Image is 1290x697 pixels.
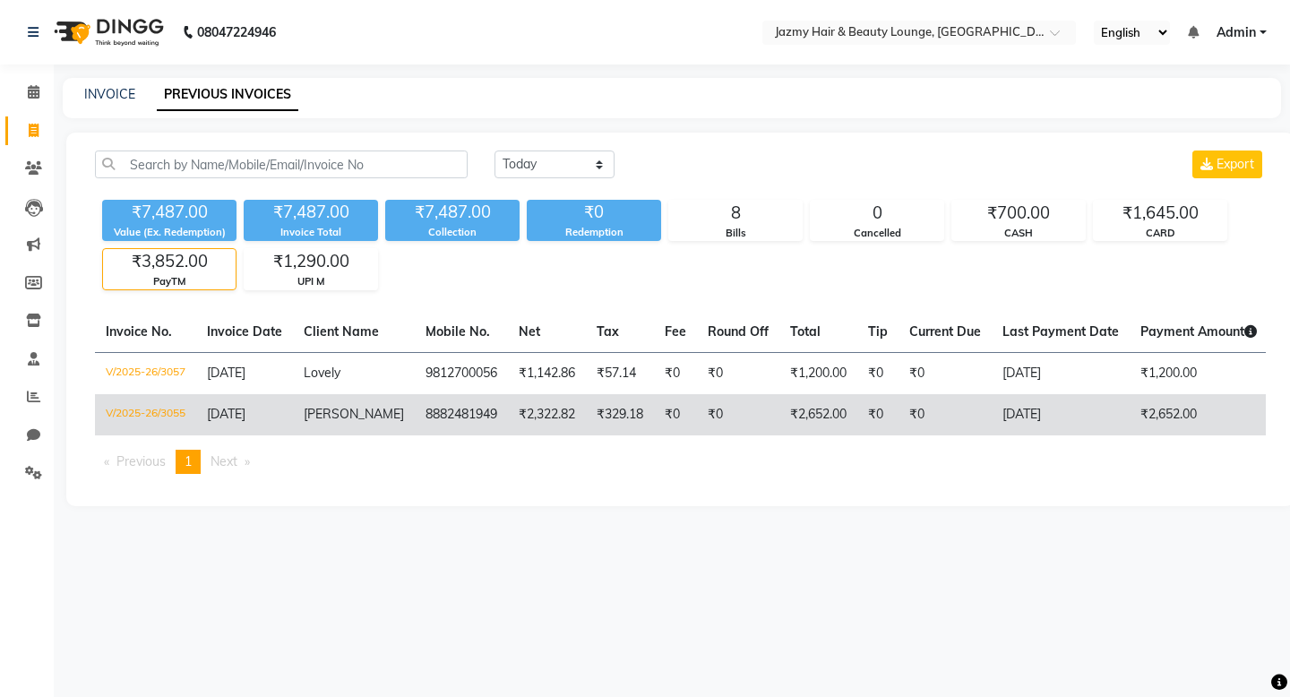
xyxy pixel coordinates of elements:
span: Lovely [304,365,340,381]
span: Next [211,453,237,469]
div: ₹1,645.00 [1094,201,1226,226]
span: Tip [868,323,888,340]
td: ₹0 [697,352,779,394]
td: ₹2,652.00 [779,394,857,435]
td: ₹0 [697,394,779,435]
td: ₹1,142.86 [508,352,586,394]
div: ₹1,290.00 [245,249,377,274]
span: [DATE] [207,365,245,381]
td: 9812700056 [415,352,508,394]
td: ₹2,652.00 [1130,394,1268,435]
div: Collection [385,225,520,240]
span: Payment Amount [1140,323,1257,340]
span: Fee [665,323,686,340]
span: Previous [116,453,166,469]
span: Last Payment Date [1002,323,1119,340]
div: ₹7,487.00 [102,200,236,225]
a: PREVIOUS INVOICES [157,79,298,111]
span: Tax [597,323,619,340]
span: [DATE] [207,406,245,422]
div: ₹3,852.00 [103,249,236,274]
td: ₹0 [857,394,899,435]
a: INVOICE [84,86,135,102]
span: Round Off [708,323,769,340]
div: 0 [811,201,943,226]
span: Export [1217,156,1254,172]
span: Total [790,323,821,340]
span: 1 [185,453,192,469]
div: CARD [1094,226,1226,241]
td: V/2025-26/3055 [95,394,196,435]
div: ₹7,487.00 [385,200,520,225]
span: Current Due [909,323,981,340]
div: UPI M [245,274,377,289]
td: ₹329.18 [586,394,654,435]
span: Admin [1217,23,1256,42]
div: Redemption [527,225,661,240]
td: ₹0 [857,352,899,394]
b: 08047224946 [197,7,276,57]
td: [DATE] [992,394,1130,435]
span: Invoice No. [106,323,172,340]
div: 8 [669,201,802,226]
td: ₹0 [899,394,992,435]
span: Mobile No. [426,323,490,340]
span: Net [519,323,540,340]
td: ₹2,322.82 [508,394,586,435]
input: Search by Name/Mobile/Email/Invoice No [95,151,468,178]
td: V/2025-26/3057 [95,352,196,394]
div: ₹0 [527,200,661,225]
div: ₹7,487.00 [244,200,378,225]
div: Bills [669,226,802,241]
td: ₹1,200.00 [779,352,857,394]
div: Value (Ex. Redemption) [102,225,236,240]
nav: Pagination [95,450,1266,474]
button: Export [1192,151,1262,178]
div: CASH [952,226,1085,241]
span: Client Name [304,323,379,340]
span: Invoice Date [207,323,282,340]
td: ₹1,200.00 [1130,352,1268,394]
div: Cancelled [811,226,943,241]
div: ₹700.00 [952,201,1085,226]
div: PayTM [103,274,236,289]
td: ₹0 [654,394,697,435]
div: Invoice Total [244,225,378,240]
td: ₹0 [899,352,992,394]
td: [DATE] [992,352,1130,394]
td: ₹57.14 [586,352,654,394]
td: ₹0 [654,352,697,394]
img: logo [46,7,168,57]
td: 8882481949 [415,394,508,435]
span: [PERSON_NAME] [304,406,404,422]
